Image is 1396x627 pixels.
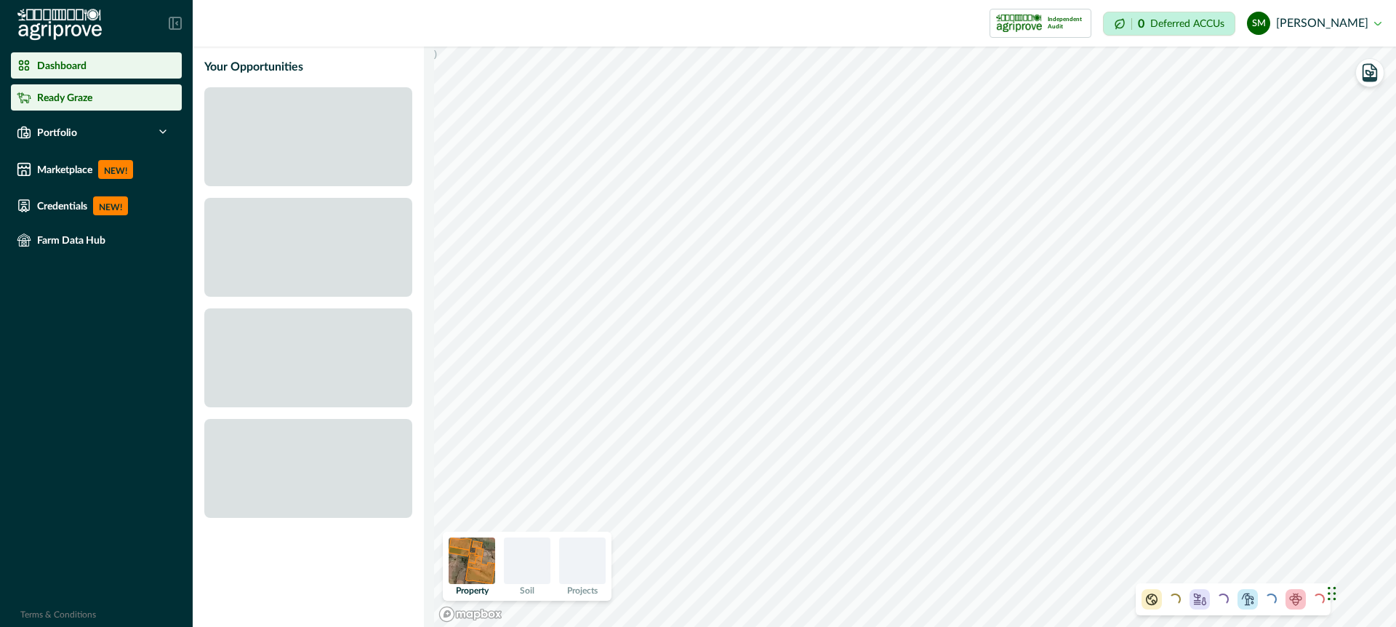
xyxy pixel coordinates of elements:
[11,191,182,221] a: CredentialsNEW!
[520,586,534,595] p: Soil
[1328,572,1336,615] div: Drag
[11,154,182,185] a: MarketplaceNEW!
[11,227,182,253] a: Farm Data Hub
[567,586,598,595] p: Projects
[37,92,92,103] p: Ready Graze
[1323,557,1396,627] iframe: Chat Widget
[37,164,92,175] p: Marketplace
[449,538,495,584] img: property preview
[37,234,105,246] p: Farm Data Hub
[996,12,1042,35] img: certification logo
[438,606,502,623] a: Mapbox logo
[204,58,303,76] p: Your Opportunities
[990,9,1091,38] button: certification logoIndependent Audit
[93,196,128,215] p: NEW!
[1048,16,1085,31] p: Independent Audit
[1138,18,1144,30] p: 0
[11,84,182,111] a: Ready Graze
[37,127,77,138] p: Portfolio
[11,52,182,79] a: Dashboard
[456,586,489,595] p: Property
[17,9,102,41] img: Logo
[1150,18,1224,29] p: Deferred ACCUs
[98,160,133,179] p: NEW!
[37,200,87,212] p: Credentials
[1247,6,1381,41] button: steve le moenic[PERSON_NAME]
[37,60,87,71] p: Dashboard
[20,610,96,619] a: Terms & Conditions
